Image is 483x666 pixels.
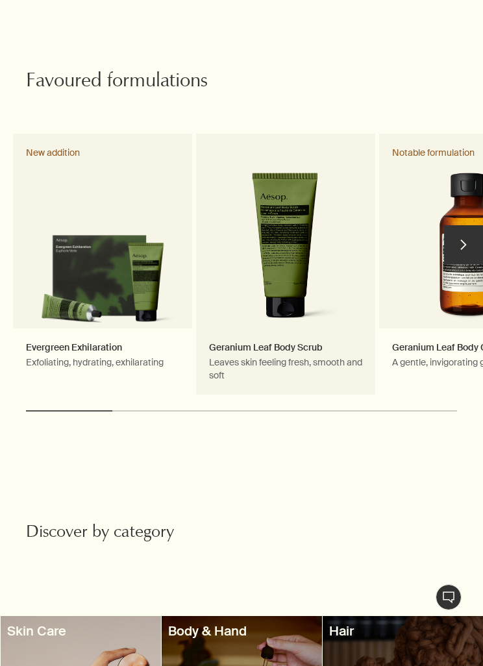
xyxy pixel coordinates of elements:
[26,522,241,545] h2: Discover by category
[13,134,192,395] a: Evergreen ExhilarationExfoliating, hydrating, exhilaratingGeranium Leaf Body Scrub and Geranium L...
[196,134,375,395] a: Geranium Leaf Body ScrubLeaves skin feeling fresh, smooth and softGeranium Leaf Body Scrub in gre...
[444,225,483,264] button: next slide
[7,623,155,640] h3: Skin Care
[168,623,316,640] h3: Body & Hand
[329,623,477,640] h3: Hair
[436,584,462,610] button: Live Assistance
[26,69,241,95] h2: Favoured formulations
